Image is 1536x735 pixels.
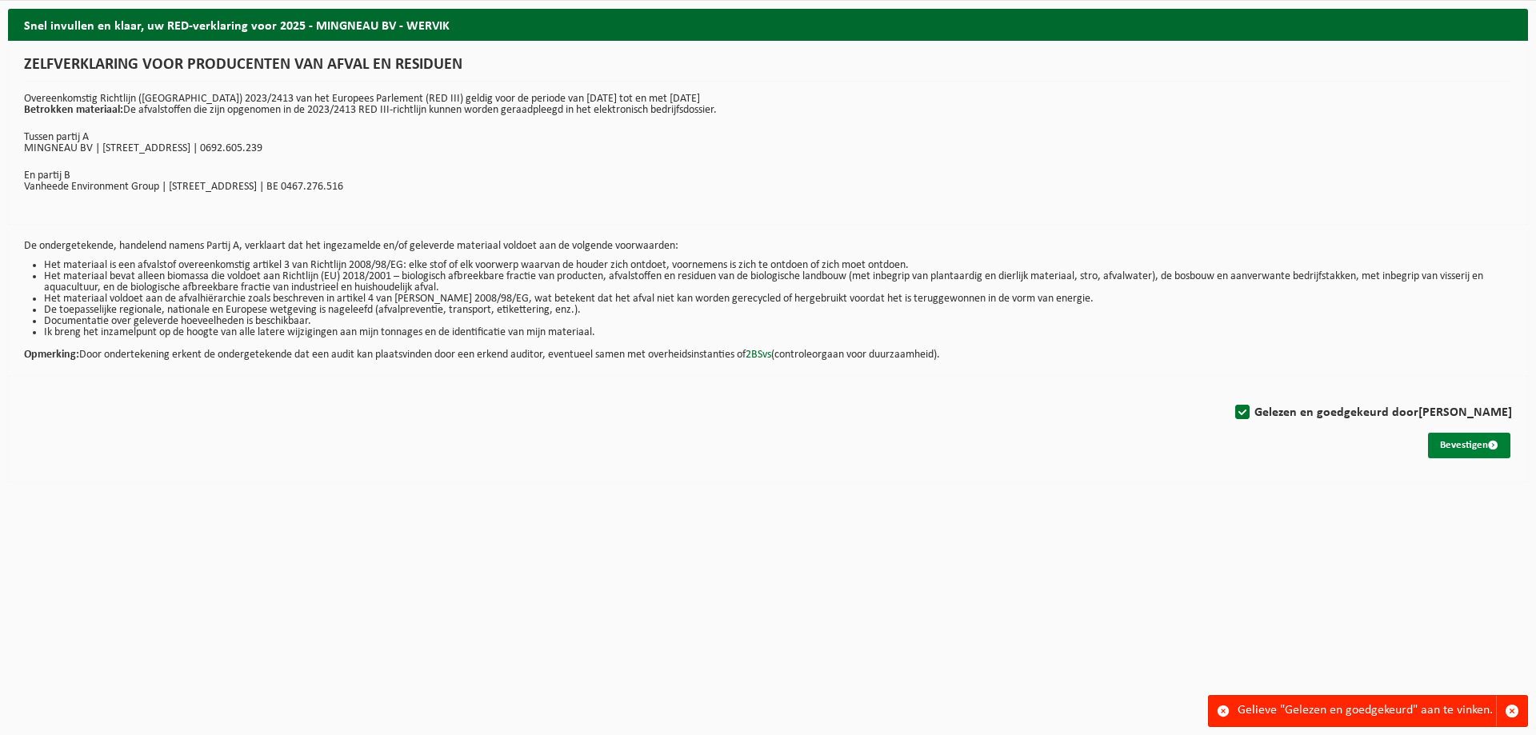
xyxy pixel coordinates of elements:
[24,349,79,361] strong: Opmerking:
[746,349,771,361] a: 2BSvs
[1428,433,1510,458] button: Bevestigen
[44,316,1512,327] li: Documentatie over geleverde hoeveelheden is beschikbaar.
[24,182,1512,193] p: Vanheede Environment Group | [STREET_ADDRESS] | BE 0467.276.516
[1238,696,1496,726] div: Gelieve "Gelezen en goedgekeurd" aan te vinken.
[44,294,1512,305] li: Het materiaal voldoet aan de afvalhiërarchie zoals beschreven in artikel 4 van [PERSON_NAME] 2008...
[24,132,1512,143] p: Tussen partij A
[24,338,1512,361] p: Door ondertekening erkent de ondergetekende dat een audit kan plaatsvinden door een erkend audito...
[24,143,1512,154] p: MINGNEAU BV | [STREET_ADDRESS] | 0692.605.239
[44,271,1512,294] li: Het materiaal bevat alleen biomassa die voldoet aan Richtlijn (EU) 2018/2001 – biologisch afbreek...
[1232,401,1512,425] label: Gelezen en goedgekeurd door
[24,104,123,116] strong: Betrokken materiaal:
[24,241,1512,252] p: De ondergetekende, handelend namens Partij A, verklaart dat het ingezamelde en/of geleverde mater...
[24,94,1512,116] p: Overeenkomstig Richtlijn ([GEOGRAPHIC_DATA]) 2023/2413 van het Europees Parlement (RED III) geldi...
[44,305,1512,316] li: De toepasselijke regionale, nationale en Europese wetgeving is nageleefd (afvalpreventie, transpo...
[8,9,1528,40] h2: Snel invullen en klaar, uw RED-verklaring voor 2025 - MINGNEAU BV - WERVIK
[1418,406,1512,419] strong: [PERSON_NAME]
[44,327,1512,338] li: Ik breng het inzamelpunt op de hoogte van alle latere wijzigingen aan mijn tonnages en de identif...
[44,260,1512,271] li: Het materiaal is een afvalstof overeenkomstig artikel 3 van Richtlijn 2008/98/EG: elke stof of el...
[24,170,1512,182] p: En partij B
[24,57,1512,82] h1: ZELFVERKLARING VOOR PRODUCENTEN VAN AFVAL EN RESIDUEN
